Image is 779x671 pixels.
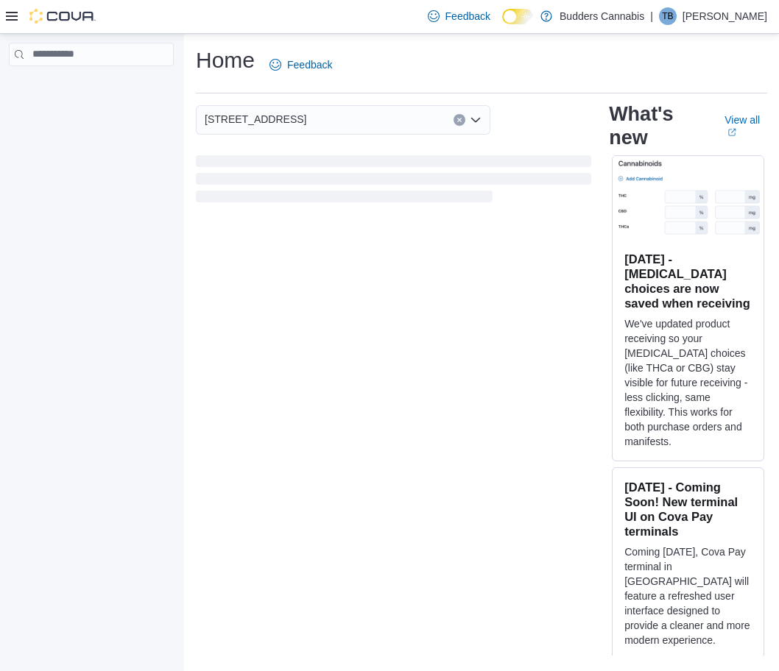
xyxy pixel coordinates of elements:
span: Feedback [287,57,332,72]
a: Feedback [264,50,338,79]
input: Dark Mode [502,9,533,24]
h3: [DATE] - [MEDICAL_DATA] choices are now saved when receiving [624,252,752,310]
h2: What's new [609,102,707,149]
nav: Complex example [9,69,174,104]
button: Clear input [454,114,465,126]
p: Budders Cannabis [560,7,644,25]
span: [STREET_ADDRESS] [205,110,306,128]
a: Feedback [422,1,496,31]
p: | [650,7,653,25]
h1: Home [196,46,255,75]
svg: External link [727,128,736,137]
a: View allExternal link [725,114,767,138]
div: Trevor Bell [659,7,677,25]
p: We've updated product receiving so your [MEDICAL_DATA] choices (like THCa or CBG) stay visible fo... [624,316,752,449]
span: Dark Mode [502,24,503,25]
h3: [DATE] - Coming Soon! New terminal UI on Cova Pay terminals [624,480,752,539]
span: Feedback [445,9,490,24]
img: Cova [29,9,96,24]
button: Open list of options [470,114,482,126]
span: Loading [196,158,591,205]
span: TB [662,7,673,25]
p: [PERSON_NAME] [683,7,767,25]
p: Coming [DATE], Cova Pay terminal in [GEOGRAPHIC_DATA] will feature a refreshed user interface des... [624,544,752,647]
